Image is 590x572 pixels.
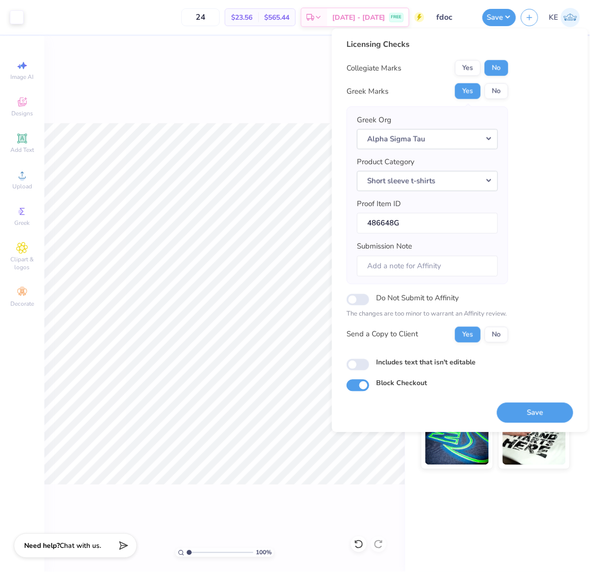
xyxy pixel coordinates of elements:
[485,326,508,342] button: No
[485,83,508,99] button: No
[429,7,478,27] input: Untitled Design
[181,8,220,26] input: – –
[15,219,30,227] span: Greek
[455,60,481,76] button: Yes
[376,357,476,367] label: Includes text that isn't editable
[5,255,39,271] span: Clipart & logos
[12,182,32,190] span: Upload
[376,292,459,305] label: Do Not Submit to Affinity
[561,8,580,27] img: Kent Everic Delos Santos
[357,129,498,149] button: Alpha Sigma Tau
[549,8,580,27] a: KE
[425,416,489,465] img: Glow in the Dark Ink
[11,73,34,81] span: Image AI
[357,156,415,168] label: Product Category
[332,12,385,23] span: [DATE] - [DATE]
[497,402,573,423] button: Save
[357,241,412,252] label: Submission Note
[347,63,401,74] div: Collegiate Marks
[357,198,401,210] label: Proof Item ID
[231,12,252,23] span: $23.56
[357,114,391,126] label: Greek Org
[347,86,388,97] div: Greek Marks
[485,60,508,76] button: No
[376,378,427,389] label: Block Checkout
[549,12,558,23] span: KE
[11,109,33,117] span: Designs
[503,416,566,465] img: Water based Ink
[357,171,498,191] button: Short sleeve t-shirts
[347,310,508,320] p: The changes are too minor to warrant an Affinity review.
[264,12,289,23] span: $565.44
[357,255,498,277] input: Add a note for Affinity
[256,548,272,557] span: 100 %
[347,38,508,50] div: Licensing Checks
[391,14,402,21] span: FREE
[24,541,60,551] strong: Need help?
[455,326,481,342] button: Yes
[347,329,418,340] div: Send a Copy to Client
[60,541,101,551] span: Chat with us.
[455,83,481,99] button: Yes
[10,146,34,154] span: Add Text
[10,300,34,308] span: Decorate
[483,9,516,26] button: Save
